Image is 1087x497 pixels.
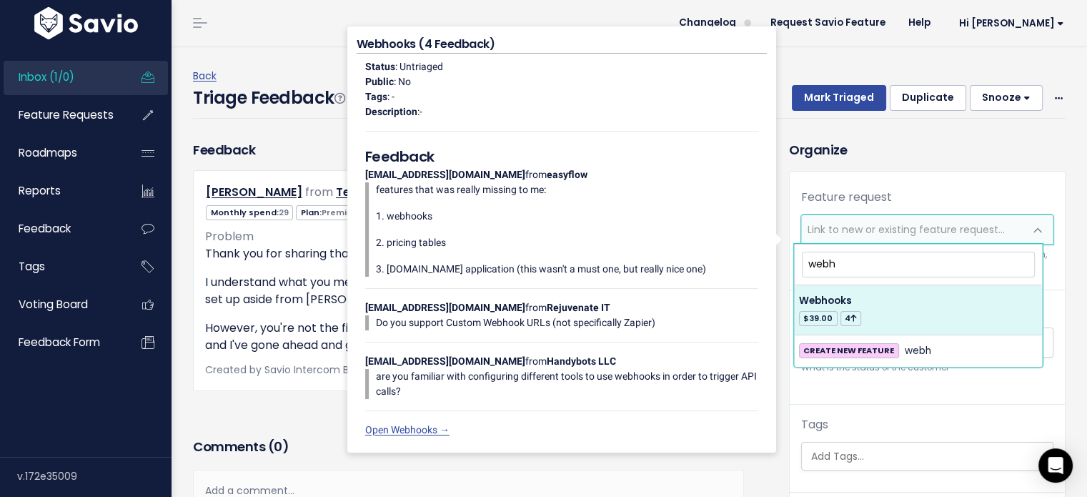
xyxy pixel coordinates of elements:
[205,228,254,245] span: Problem
[19,297,88,312] span: Voting Board
[19,221,71,236] span: Feedback
[897,12,942,34] a: Help
[17,458,172,495] div: v.172e35009
[4,99,119,132] a: Feature Requests
[365,106,417,117] strong: Description
[4,61,119,94] a: Inbox (1/0)
[365,61,395,72] strong: Status
[193,437,744,457] h3: Comments ( )
[942,12,1076,34] a: Hi [PERSON_NAME]
[803,345,894,356] strong: CREATE NEW FEATURE
[296,205,365,220] span: Plan:
[365,146,758,167] h5: Feedback
[279,207,289,218] span: 29
[376,182,758,197] p: features that was really missing to me:
[205,245,732,262] p: Thank you for sharing that with me.
[840,311,861,326] span: 4
[19,335,100,350] span: Feedback form
[357,54,767,443] div: : Untriaged : No : - : from from from
[4,174,119,207] a: Reports
[4,288,119,321] a: Voting Board
[193,140,255,159] h3: Feedback
[376,315,758,330] p: Do you support Custom Webhook URLs (not specifically Zapier)
[336,184,386,200] a: Tech365
[19,145,77,160] span: Roadmaps
[19,183,61,198] span: Reports
[205,274,732,308] p: I understand what you mean, but I'm afraid we don't have any webhooks that you'd be able to set u...
[376,209,758,224] p: 1. webhooks
[792,85,886,111] button: Mark Triaged
[31,7,142,39] img: logo-white.9d6f32f41409.svg
[801,189,892,206] label: Feature request
[206,184,302,200] a: [PERSON_NAME]
[205,320,732,354] p: However, you're not the first to mention it, so we already have it logged as a feature request, a...
[322,207,361,218] span: Premium
[547,302,610,313] strong: Rejuvenate IT
[547,355,616,367] strong: Handybots LLC
[789,140,1066,159] h3: Organize
[193,69,217,83] a: Back
[801,360,1053,375] small: What is the status of the customer
[376,369,758,399] p: are you familiar with configuring different tools to use webhooks in order to trigger API calls?
[365,355,525,367] strong: [EMAIL_ADDRESS][DOMAIN_NAME]
[679,18,736,28] span: Changelog
[19,259,45,274] span: Tags
[4,137,119,169] a: Roadmaps
[205,363,562,377] span: Created by Savio Intercom Bot on |
[206,205,293,220] span: Monthly spend:
[365,91,387,102] strong: Tags
[759,12,897,34] a: Request Savio Feature
[357,36,767,54] h4: Webhooks (4 Feedback)
[193,85,344,111] h4: Triage Feedback
[970,85,1043,111] button: Snooze
[365,169,525,180] strong: [EMAIL_ADDRESS][DOMAIN_NAME]
[19,69,74,84] span: Inbox (1/0)
[4,250,119,283] a: Tags
[959,18,1064,29] span: Hi [PERSON_NAME]
[905,343,931,360] span: webh
[799,294,852,307] span: Webhooks
[799,311,838,326] span: $39.00
[376,262,758,277] p: 3. [DOMAIN_NAME] application (this wasn't a must one, but really nice one)
[376,235,758,250] p: 2. pricing tables
[365,76,394,87] strong: Public
[547,169,587,180] strong: easyflow
[4,212,119,245] a: Feedback
[305,184,333,200] span: from
[274,438,282,456] span: 0
[365,424,450,436] a: Open Webhooks →
[420,106,422,117] span: -
[1038,448,1073,483] div: Open Intercom Messenger
[890,85,966,111] button: Duplicate
[801,416,828,433] label: Tags
[805,449,1053,464] input: Add Tags...
[4,326,119,359] a: Feedback form
[19,107,114,122] span: Feature Requests
[808,222,1005,237] span: Link to new or existing feature request...
[365,302,525,313] strong: [EMAIL_ADDRESS][DOMAIN_NAME]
